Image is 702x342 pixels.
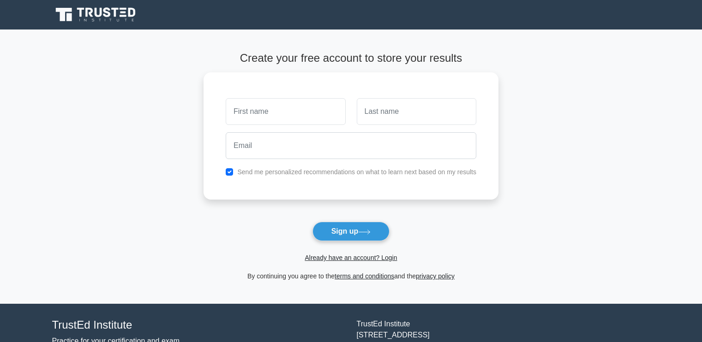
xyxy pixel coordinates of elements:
input: First name [226,98,345,125]
h4: TrustEd Institute [52,318,346,332]
h4: Create your free account to store your results [204,52,498,65]
button: Sign up [312,222,390,241]
input: Last name [357,98,476,125]
a: privacy policy [416,272,455,280]
a: Already have an account? Login [305,254,397,261]
div: By continuing you agree to the and the [198,271,504,282]
input: Email [226,132,476,159]
label: Send me personalized recommendations on what to learn next based on my results [237,168,476,176]
a: terms and conditions [335,272,394,280]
